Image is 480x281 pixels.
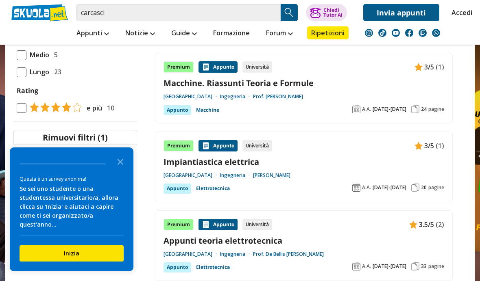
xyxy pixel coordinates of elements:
[26,50,49,60] span: Medio
[164,78,444,89] a: Macchine. Riassunti Teoria e Formule
[164,262,191,272] div: Appunto
[362,106,371,112] span: A.A.
[164,140,194,151] div: Premium
[196,184,230,193] a: Elettrotecnica
[409,220,417,229] img: Appunti contenuto
[211,26,252,41] a: Formazione
[283,6,295,19] img: Cerca appunti, riassunti o versioni
[199,219,238,230] div: Appunto
[307,26,349,39] a: Ripetizioni
[164,93,220,100] a: [GEOGRAPHIC_DATA]
[10,147,133,271] div: Survey
[373,106,406,112] span: [DATE]-[DATE]
[220,251,253,257] a: Ingegneria
[164,61,194,73] div: Premium
[306,4,347,21] button: ChiediTutor AI
[220,172,253,179] a: Ingegneria
[242,61,272,73] div: Università
[51,67,61,77] span: 23
[74,26,111,41] a: Appunti
[169,26,199,41] a: Guide
[421,106,427,112] span: 24
[253,172,290,179] a: [PERSON_NAME]
[164,235,444,246] a: Appunti teoria elettrotecnica
[424,62,434,72] span: 3/5
[415,142,423,150] img: Appunti contenuto
[51,50,58,60] span: 5
[432,29,440,37] img: WhatsApp
[26,67,49,77] span: Lungo
[411,262,419,270] img: Pagine
[419,29,427,37] img: twitch
[76,4,281,21] input: Cerca appunti, riassunti o versioni
[373,263,406,270] span: [DATE]-[DATE]
[242,219,272,230] div: Università
[428,106,444,112] span: pagine
[424,140,434,151] span: 3/5
[123,26,157,41] a: Notizie
[26,102,82,112] img: tasso di risposta 4+
[242,140,272,151] div: Università
[264,26,295,41] a: Forum
[362,263,371,270] span: A.A.
[164,172,220,179] a: [GEOGRAPHIC_DATA]
[352,184,360,192] img: Anno accademico
[17,85,134,96] label: Rating
[421,184,427,191] span: 20
[253,251,324,257] a: Prof. De Bellis [PERSON_NAME]
[428,263,444,270] span: pagine
[419,219,434,230] span: 3.5/5
[20,175,124,183] div: Questa è un survey anonima!
[363,4,439,21] a: Invia appunti
[112,153,129,169] button: Close the survey
[436,140,444,151] span: (1)
[392,29,400,37] img: youtube
[352,262,360,270] img: Anno accademico
[196,105,219,115] a: Macchine
[421,263,427,270] span: 33
[415,63,423,71] img: Appunti contenuto
[323,8,343,17] div: Chiedi Tutor AI
[20,184,124,229] div: Se sei uno studente o una studentessa universitario/a, allora clicca su 'Inizia' e aiutaci a capi...
[202,220,210,229] img: Appunti contenuto
[196,262,230,272] a: Elettrotecnica
[104,103,114,113] span: 10
[373,184,406,191] span: [DATE]-[DATE]
[436,62,444,72] span: (1)
[428,184,444,191] span: pagine
[411,105,419,113] img: Pagine
[164,219,194,230] div: Premium
[13,130,137,145] button: Rimuovi filtri (1)
[253,93,303,100] a: Prof. [PERSON_NAME]
[365,29,373,37] img: instagram
[83,103,102,113] span: e più
[436,219,444,230] span: (2)
[202,142,210,150] img: Appunti contenuto
[164,105,191,115] div: Appunto
[405,29,413,37] img: facebook
[164,184,191,193] div: Appunto
[411,184,419,192] img: Pagine
[452,4,469,21] a: Accedi
[199,61,238,73] div: Appunto
[362,184,371,191] span: A.A.
[352,105,360,113] img: Anno accademico
[164,156,444,167] a: Impiantiastica elettrica
[199,140,238,151] div: Appunto
[378,29,386,37] img: tiktok
[20,245,124,262] button: Inizia
[202,63,210,71] img: Appunti contenuto
[281,4,298,21] button: Search Button
[220,93,253,100] a: Ingegneria
[164,251,220,257] a: [GEOGRAPHIC_DATA]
